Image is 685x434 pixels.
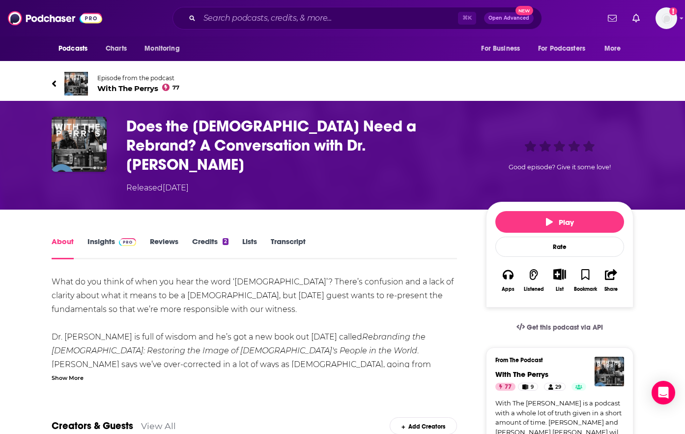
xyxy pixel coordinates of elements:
[58,42,87,56] span: Podcasts
[495,237,624,257] div: Rate
[52,117,107,172] img: Does the Church Need a Rebrand? A Conversation with Dr. Eric Mason
[502,286,514,292] div: Apps
[119,238,136,246] img: Podchaser Pro
[97,84,179,93] span: With The Perrys
[628,10,644,27] a: Show notifications dropdown
[200,10,458,26] input: Search podcasts, credits, & more...
[150,237,178,259] a: Reviews
[556,286,564,292] div: List
[555,382,561,392] span: 29
[97,74,179,82] span: Episode from the podcast
[547,262,572,298] div: Show More ButtonList
[481,42,520,56] span: For Business
[484,12,534,24] button: Open AdvancedNew
[604,286,618,292] div: Share
[538,42,585,56] span: For Podcasters
[669,7,677,15] svg: Add a profile image
[271,237,306,259] a: Transcript
[656,7,677,29] button: Show profile menu
[656,7,677,29] span: Logged in as shcarlos
[495,262,521,298] button: Apps
[126,117,470,174] h1: Does the Church Need a Rebrand? A Conversation with Dr. Eric Mason
[509,163,611,171] span: Good episode? Give it some love!
[172,86,179,90] span: 77
[527,323,603,332] span: Get this podcast via API
[144,42,179,56] span: Monitoring
[495,211,624,233] button: Play
[505,382,512,392] span: 77
[515,6,533,15] span: New
[52,420,133,432] a: Creators & Guests
[598,39,633,58] button: open menu
[223,238,228,245] div: 2
[488,16,529,21] span: Open Advanced
[652,381,675,404] div: Open Intercom Messenger
[87,237,136,259] a: InsightsPodchaser Pro
[474,39,532,58] button: open menu
[126,182,189,194] div: Released [DATE]
[518,383,538,391] a: 9
[509,315,611,340] a: Get this podcast via API
[544,383,566,391] a: 29
[495,370,548,379] a: With The Perrys
[595,357,624,386] img: With The Perrys
[172,7,542,30] div: Search podcasts, credits, & more...
[524,286,544,292] div: Listened
[99,39,133,58] a: Charts
[242,237,257,259] a: Lists
[8,9,102,28] img: Podchaser - Follow, Share and Rate Podcasts
[495,383,515,391] a: 77
[604,42,621,56] span: More
[106,42,127,56] span: Charts
[532,39,599,58] button: open menu
[52,72,342,95] a: With The PerrysEpisode from the podcastWith The Perrys77
[458,12,476,25] span: ⌘ K
[64,72,88,95] img: With The Perrys
[574,286,597,292] div: Bookmark
[52,237,74,259] a: About
[599,262,624,298] button: Share
[192,237,228,259] a: Credits2
[138,39,192,58] button: open menu
[572,262,598,298] button: Bookmark
[141,421,176,431] a: View All
[546,217,574,227] span: Play
[549,269,570,279] button: Show More Button
[531,382,534,392] span: 9
[521,262,546,298] button: Listened
[495,357,616,364] h3: From The Podcast
[604,10,621,27] a: Show notifications dropdown
[52,39,100,58] button: open menu
[656,7,677,29] img: User Profile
